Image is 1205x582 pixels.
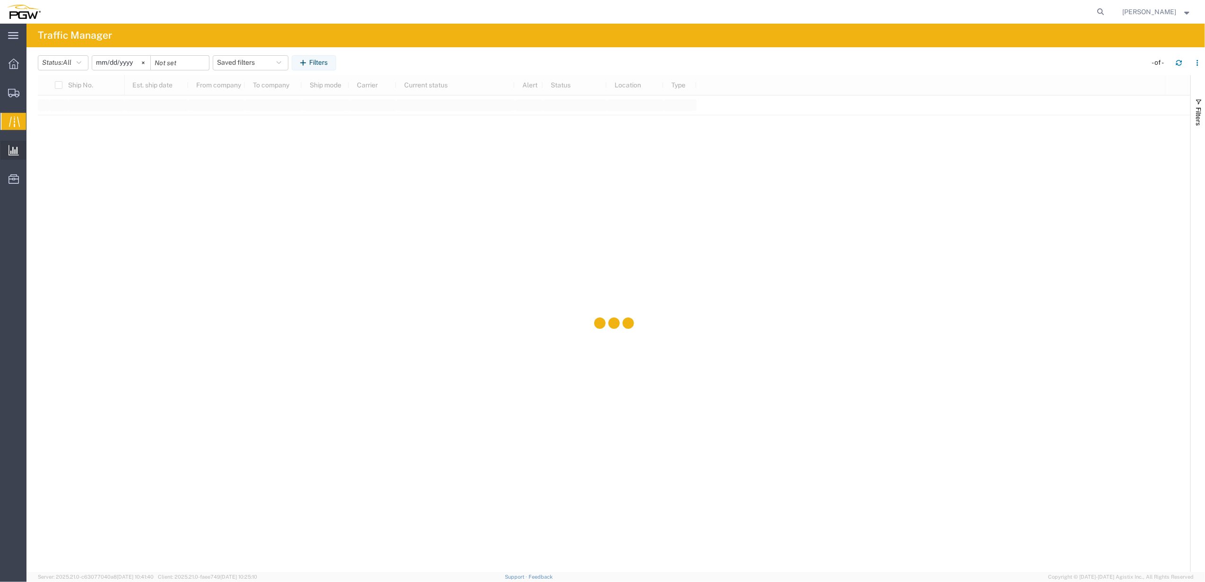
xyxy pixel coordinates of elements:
[38,55,88,70] button: Status:All
[292,55,336,70] button: Filters
[220,574,257,580] span: [DATE] 10:25:10
[117,574,154,580] span: [DATE] 10:41:40
[158,574,257,580] span: Client: 2025.21.0-faee749
[529,574,553,580] a: Feedback
[213,55,288,70] button: Saved filters
[1123,7,1177,17] span: Misty McDonald
[38,24,112,47] h4: Traffic Manager
[1152,58,1168,68] div: - of -
[505,574,529,580] a: Support
[7,5,41,19] img: logo
[38,574,154,580] span: Server: 2025.21.0-c63077040a8
[1122,6,1192,17] button: [PERSON_NAME]
[1195,107,1202,126] span: Filters
[151,56,209,70] input: Not set
[63,59,71,66] span: All
[92,56,150,70] input: Not set
[1048,573,1194,581] span: Copyright © [DATE]-[DATE] Agistix Inc., All Rights Reserved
